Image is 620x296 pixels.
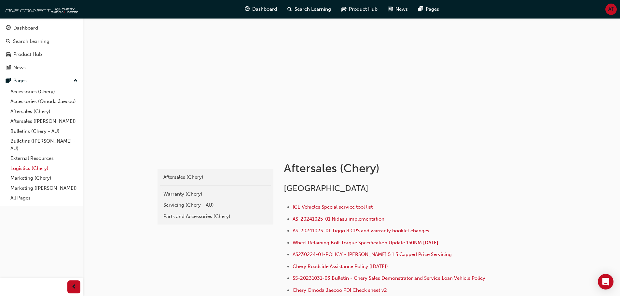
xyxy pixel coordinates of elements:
div: Aftersales (Chery) [163,174,268,181]
a: SS-20231031-03 Bulletin - Chery Sales Demonstrator and Service Loan Vehicle Policy [293,275,485,281]
a: Logistics (Chery) [8,163,80,174]
div: Open Intercom Messenger [598,274,613,290]
span: Pages [426,6,439,13]
a: AS-20241025-01 Nidasu implementation [293,216,384,222]
a: Marketing ([PERSON_NAME]) [8,183,80,193]
a: News [3,62,80,74]
span: car-icon [6,52,11,58]
div: Servicing (Chery - AU) [163,201,268,209]
a: Bulletins (Chery - AU) [8,126,80,136]
a: Product Hub [3,48,80,60]
a: AS-20241023-01 Tiggo 8 CPS and warranty booklet changes [293,228,429,234]
span: News [395,6,408,13]
span: up-icon [73,77,78,85]
div: News [13,64,26,71]
a: Aftersales (Chery) [8,107,80,117]
div: Warranty (Chery) [163,190,268,198]
span: search-icon [287,5,292,13]
span: pages-icon [6,78,11,84]
span: Dashboard [252,6,277,13]
a: Dashboard [3,22,80,34]
a: search-iconSearch Learning [282,3,336,16]
div: Parts and Accessories (Chery) [163,213,268,220]
span: news-icon [388,5,393,13]
a: Search Learning [3,35,80,47]
button: Pages [3,75,80,87]
img: oneconnect [3,3,78,16]
div: Dashboard [13,24,38,32]
a: Servicing (Chery - AU) [160,199,271,211]
a: Chery Roadside Assistance Policy ([DATE]) [293,264,388,269]
a: Chery Omoda Jaecoo PDI Check sheet v2 [293,287,387,293]
button: DashboardSearch LearningProduct HubNews [3,21,80,75]
button: AT [605,4,617,15]
a: All Pages [8,193,80,203]
a: news-iconNews [383,3,413,16]
a: ICE Vehicles Special service tool list [293,204,373,210]
a: pages-iconPages [413,3,444,16]
span: pages-icon [418,5,423,13]
a: Parts and Accessories (Chery) [160,211,271,222]
span: Search Learning [295,6,331,13]
span: Product Hub [349,6,378,13]
a: Marketing (Chery) [8,173,80,183]
span: AT [608,6,614,13]
span: prev-icon [72,283,76,291]
a: Wheel Retaining Bolt Torque Specification Update 150NM [DATE] [293,240,438,246]
a: Aftersales (Chery) [160,172,271,183]
a: Bulletins ([PERSON_NAME] - AU) [8,136,80,153]
a: Accessories (Omoda Jaecoo) [8,97,80,107]
span: guage-icon [245,5,250,13]
a: AS230224-01-POLICY - [PERSON_NAME] 5 1.5 Capped Price Servicing [293,251,452,257]
a: Warranty (Chery) [160,188,271,200]
span: search-icon [6,39,10,45]
span: car-icon [341,5,346,13]
a: External Resources [8,153,80,163]
span: news-icon [6,65,11,71]
a: Accessories (Chery) [8,87,80,97]
h1: Aftersales (Chery) [284,161,497,175]
a: car-iconProduct Hub [336,3,383,16]
span: [GEOGRAPHIC_DATA] [284,183,368,193]
div: Pages [13,77,27,84]
a: guage-iconDashboard [240,3,282,16]
span: guage-icon [6,25,11,31]
div: Search Learning [13,38,49,45]
a: Aftersales ([PERSON_NAME]) [8,116,80,126]
div: Product Hub [13,51,42,58]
